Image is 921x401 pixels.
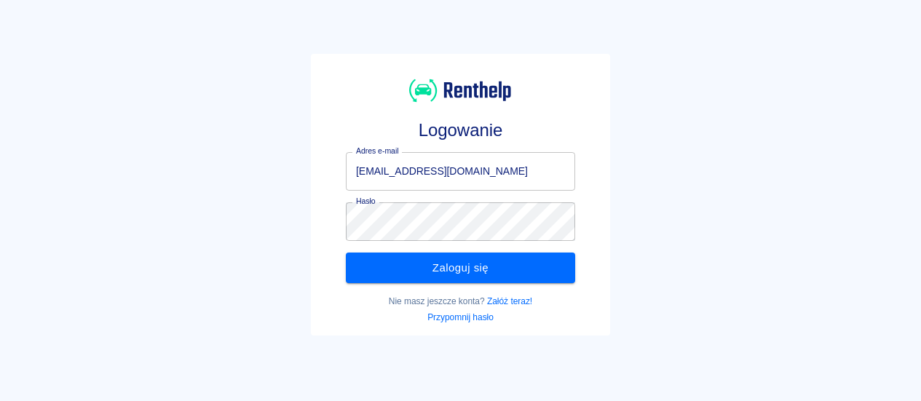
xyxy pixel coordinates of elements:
[346,253,575,283] button: Zaloguj się
[356,196,376,207] label: Hasło
[346,295,575,308] p: Nie masz jeszcze konta?
[346,120,575,140] h3: Logowanie
[409,77,511,104] img: Renthelp logo
[427,312,494,322] a: Przypomnij hasło
[356,146,398,156] label: Adres e-mail
[487,296,532,306] a: Załóż teraz!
